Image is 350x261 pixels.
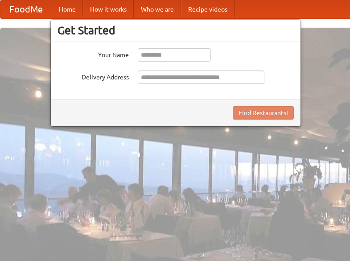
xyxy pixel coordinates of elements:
[233,106,294,120] button: Find Restaurants!
[83,0,134,18] a: How it works
[134,0,181,18] a: Who we are
[58,24,294,37] h3: Get Started
[181,0,235,18] a: Recipe videos
[58,48,129,59] label: Your Name
[52,0,83,18] a: Home
[0,0,52,18] a: FoodMe
[58,70,129,82] label: Delivery Address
